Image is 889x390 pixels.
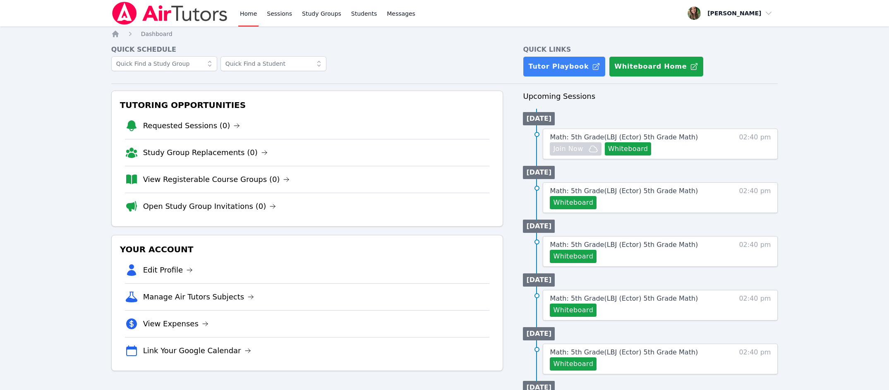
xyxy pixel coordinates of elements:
[550,347,698,357] a: Math: 5th Grade(LBJ (Ector) 5th Grade Math)
[605,142,652,156] button: Whiteboard
[523,91,778,102] h3: Upcoming Sessions
[550,294,698,304] a: Math: 5th Grade(LBJ (Ector) 5th Grade Math)
[550,250,597,263] button: Whiteboard
[387,10,415,18] span: Messages
[739,132,771,156] span: 02:40 pm
[550,186,698,196] a: Math: 5th Grade(LBJ (Ector) 5th Grade Math)
[550,348,698,356] span: Math: 5th Grade ( LBJ (Ector) 5th Grade Math )
[143,174,290,185] a: View Registerable Course Groups (0)
[739,347,771,371] span: 02:40 pm
[739,240,771,263] span: 02:40 pm
[143,264,193,276] a: Edit Profile
[523,45,778,55] h4: Quick Links
[523,327,555,340] li: [DATE]
[550,142,601,156] button: Join Now
[553,144,583,154] span: Join Now
[111,56,217,71] input: Quick Find a Study Group
[739,294,771,317] span: 02:40 pm
[550,294,698,302] span: Math: 5th Grade ( LBJ (Ector) 5th Grade Math )
[143,318,208,330] a: View Expenses
[550,133,698,141] span: Math: 5th Grade ( LBJ (Ector) 5th Grade Math )
[739,186,771,209] span: 02:40 pm
[141,31,173,37] span: Dashboard
[111,30,778,38] nav: Breadcrumb
[111,45,503,55] h4: Quick Schedule
[550,187,698,195] span: Math: 5th Grade ( LBJ (Ector) 5th Grade Math )
[523,273,555,287] li: [DATE]
[111,2,228,25] img: Air Tutors
[143,201,276,212] a: Open Study Group Invitations (0)
[523,56,606,77] a: Tutor Playbook
[523,112,555,125] li: [DATE]
[550,196,597,209] button: Whiteboard
[550,132,698,142] a: Math: 5th Grade(LBJ (Ector) 5th Grade Math)
[118,98,496,112] h3: Tutoring Opportunities
[141,30,173,38] a: Dashboard
[550,357,597,371] button: Whiteboard
[220,56,326,71] input: Quick Find a Student
[143,147,268,158] a: Study Group Replacements (0)
[609,56,704,77] button: Whiteboard Home
[143,120,240,132] a: Requested Sessions (0)
[523,220,555,233] li: [DATE]
[143,291,254,303] a: Manage Air Tutors Subjects
[118,242,496,257] h3: Your Account
[550,304,597,317] button: Whiteboard
[143,345,251,357] a: Link Your Google Calendar
[523,166,555,179] li: [DATE]
[550,241,698,249] span: Math: 5th Grade ( LBJ (Ector) 5th Grade Math )
[550,240,698,250] a: Math: 5th Grade(LBJ (Ector) 5th Grade Math)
